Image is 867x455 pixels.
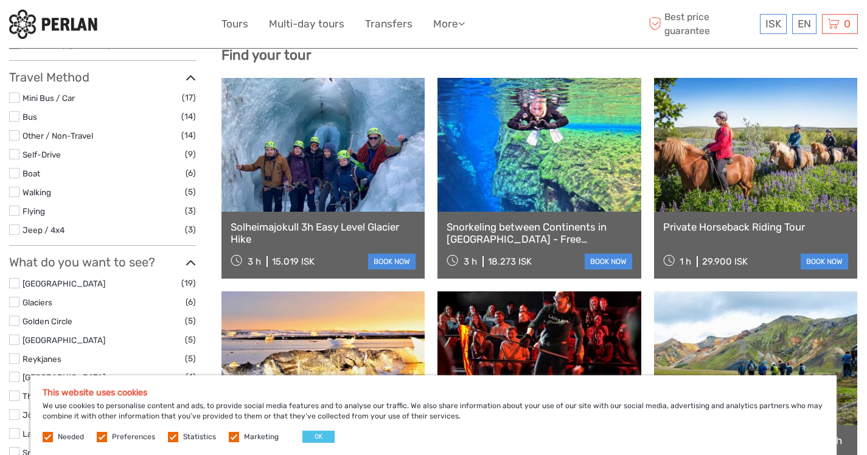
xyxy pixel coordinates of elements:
div: 29.900 ISK [702,256,748,267]
label: Statistics [183,432,216,442]
a: Jökulsárlón/[GEOGRAPHIC_DATA] [23,410,154,420]
h3: Travel Method [9,70,196,85]
span: (5) [185,352,196,366]
span: (3) [185,223,196,237]
b: Find your tour [221,47,312,63]
span: (5) [185,185,196,199]
span: 3 h [464,256,477,267]
span: Best price guarantee [646,10,757,37]
label: Needed [58,432,84,442]
span: (17) [182,91,196,105]
a: [GEOGRAPHIC_DATA] [23,279,105,288]
a: Golden Circle [23,316,72,326]
span: (4) [186,370,196,384]
span: (19) [181,276,196,290]
a: Best of Reykjanes/Eruption Sites [23,40,148,49]
label: Marketing [244,432,279,442]
div: EN [792,14,817,34]
a: [GEOGRAPHIC_DATA] [23,335,105,345]
a: Landmannalaugar [23,429,90,439]
a: Tours [221,15,248,33]
img: 288-6a22670a-0f57-43d8-a107-52fbc9b92f2c_logo_small.jpg [9,9,97,39]
span: (5) [185,333,196,347]
a: book now [368,254,416,269]
a: [GEOGRAPHIC_DATA] [23,372,105,382]
a: Thermal Baths [23,391,77,401]
a: Jeep / 4x4 [23,225,64,235]
span: (6) [186,166,196,180]
label: Preferences [112,432,155,442]
span: (14) [181,128,196,142]
a: Flying [23,206,45,216]
div: 15.019 ISK [272,256,315,267]
span: (9) [185,147,196,161]
div: 18.273 ISK [488,256,532,267]
div: We use cookies to personalise content and ads, to provide social media features and to analyse ou... [30,375,837,455]
a: Transfers [365,15,413,33]
a: book now [801,254,848,269]
a: book now [585,254,632,269]
span: (3) [185,204,196,218]
a: Bus [23,112,37,122]
a: Other / Non-Travel [23,131,93,141]
a: Self-Drive [23,150,61,159]
span: 1 h [680,256,691,267]
span: 0 [842,18,852,30]
button: OK [302,431,335,443]
a: Boat [23,168,40,178]
p: We're away right now. Please check back later! [17,21,138,31]
a: Mini Bus / Car [23,93,75,103]
span: ISK [765,18,781,30]
a: Glaciers [23,297,52,307]
a: Walking [23,187,51,197]
a: Private Horseback Riding Tour [663,221,848,233]
a: Reykjanes [23,354,61,364]
h3: What do you want to see? [9,255,196,269]
a: Snorkeling between Continents in [GEOGRAPHIC_DATA] - Free Underwater Photos [447,221,632,246]
a: More [433,15,465,33]
span: (14) [181,109,196,123]
span: 3 h [248,256,261,267]
button: Open LiveChat chat widget [140,19,155,33]
h5: This website uses cookies [43,387,824,398]
a: Solheimajokull 3h Easy Level Glacier Hike [231,221,416,246]
span: (6) [186,295,196,309]
a: Multi-day tours [269,15,344,33]
span: (5) [185,314,196,328]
